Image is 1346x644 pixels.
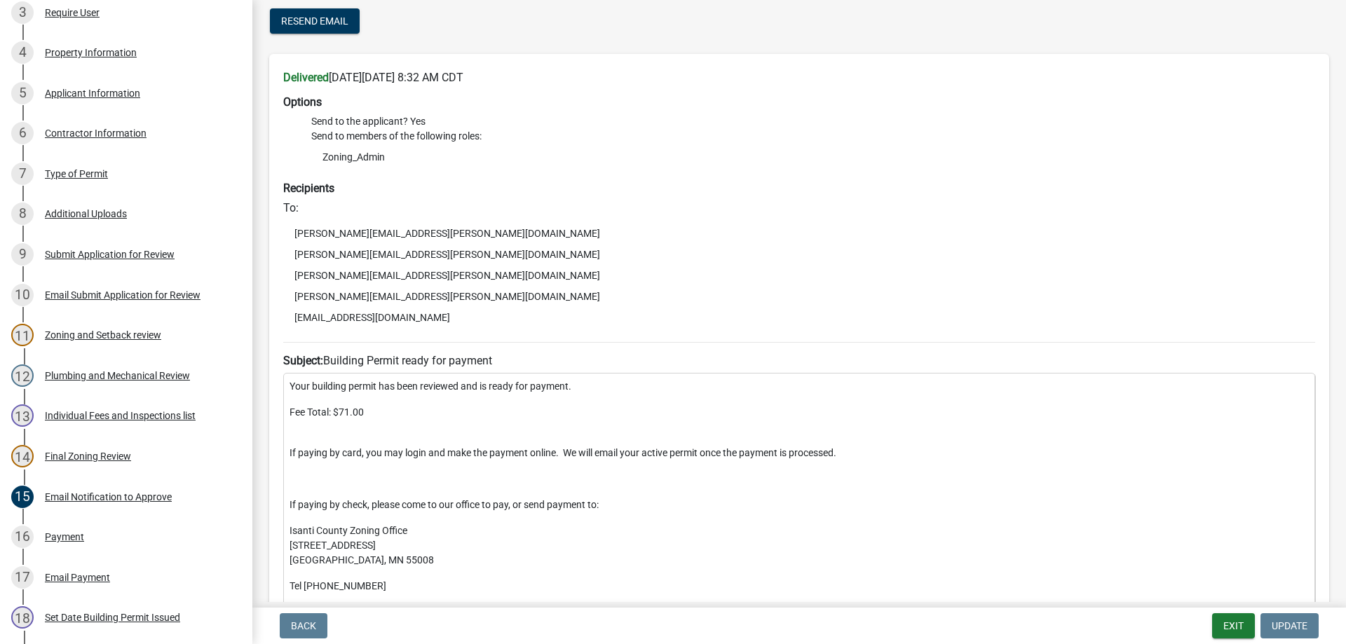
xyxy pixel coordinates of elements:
h6: Building Permit ready for payment [283,354,1315,367]
span: Back [291,620,316,631]
div: Plumbing and Mechanical Review [45,371,190,381]
p: If paying by check, please come to our office to pay, or send payment to: [290,498,1309,512]
div: Require User [45,8,100,18]
div: Submit Application for Review [45,249,175,259]
div: Applicant Information [45,88,140,98]
div: Set Date Building Permit Issued [45,612,180,622]
strong: Recipients [283,181,334,195]
div: 8 [11,203,34,225]
li: [EMAIL_ADDRESS][DOMAIN_NAME] [283,307,1315,328]
strong: Options [283,95,322,109]
div: 12 [11,364,34,387]
p: Isanti County Zoning Office [STREET_ADDRESS] [GEOGRAPHIC_DATA], MN 55008 [290,523,1309,568]
div: 18 [11,606,34,629]
p: Tel [PHONE_NUMBER] [290,579,1309,594]
li: Send to the applicant? Yes [311,114,1315,129]
li: [PERSON_NAME][EMAIL_ADDRESS][PERSON_NAME][DOMAIN_NAME] [283,286,1315,307]
div: 4 [11,41,34,64]
div: 9 [11,243,34,266]
button: Back [280,613,327,638]
div: Contractor Information [45,128,147,138]
strong: Subject: [283,354,323,367]
div: Email Submit Application for Review [45,290,200,300]
div: Additional Uploads [45,209,127,219]
div: 6 [11,122,34,144]
h6: To: [283,201,1315,214]
button: Exit [1212,613,1255,638]
strong: Delivered [283,71,329,84]
h6: [DATE][DATE] 8:32 AM CDT [283,71,1315,84]
div: Final Zoning Review [45,451,131,461]
p: Fee Total: $71.00 [290,405,1309,434]
li: Send to members of the following roles: [311,129,1315,170]
p: Your building permit has been reviewed and is ready for payment. [290,379,1309,394]
span: Resend Email [281,15,348,27]
div: 13 [11,404,34,427]
div: 3 [11,1,34,24]
div: 11 [11,324,34,346]
div: 10 [11,284,34,306]
div: Zoning and Setback review [45,330,161,340]
div: 5 [11,82,34,104]
div: 14 [11,445,34,467]
li: [PERSON_NAME][EMAIL_ADDRESS][PERSON_NAME][DOMAIN_NAME] [283,223,1315,244]
li: Zoning_Admin [311,146,1315,167]
p: If paying by card, you may login and make the payment online. We will email your active permit on... [290,446,1309,460]
button: Resend Email [270,8,360,34]
div: 16 [11,526,34,548]
div: Email Payment [45,573,110,582]
li: [PERSON_NAME][EMAIL_ADDRESS][PERSON_NAME][DOMAIN_NAME] [283,265,1315,286]
div: 15 [11,486,34,508]
div: Email Notification to Approve [45,492,172,502]
div: Payment [45,532,84,542]
div: Type of Permit [45,169,108,179]
div: Individual Fees and Inspections list [45,411,196,420]
div: 7 [11,163,34,185]
div: Property Information [45,48,137,57]
li: [PERSON_NAME][EMAIL_ADDRESS][PERSON_NAME][DOMAIN_NAME] [283,244,1315,265]
span: Update [1272,620,1307,631]
button: Update [1260,613,1319,638]
div: 17 [11,566,34,589]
